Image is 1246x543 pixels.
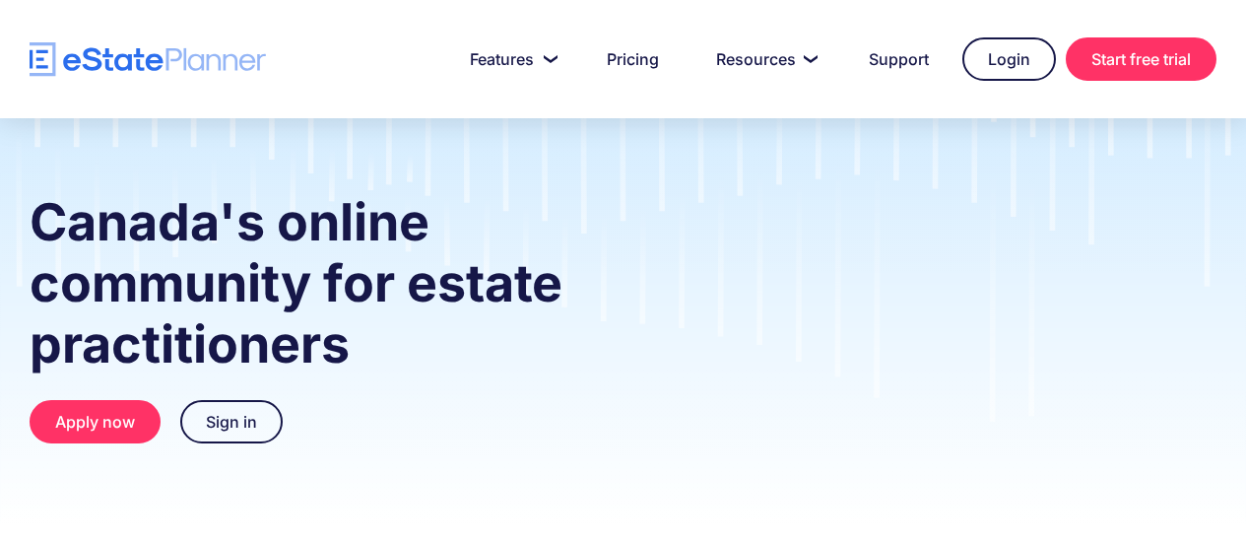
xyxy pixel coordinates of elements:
[30,400,161,443] a: Apply now
[30,42,266,77] a: home
[180,400,283,443] a: Sign in
[692,39,835,79] a: Resources
[1066,37,1216,81] a: Start free trial
[446,39,573,79] a: Features
[583,39,683,79] a: Pricing
[962,37,1056,81] a: Login
[30,191,562,375] strong: Canada's online community for estate practitioners
[845,39,952,79] a: Support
